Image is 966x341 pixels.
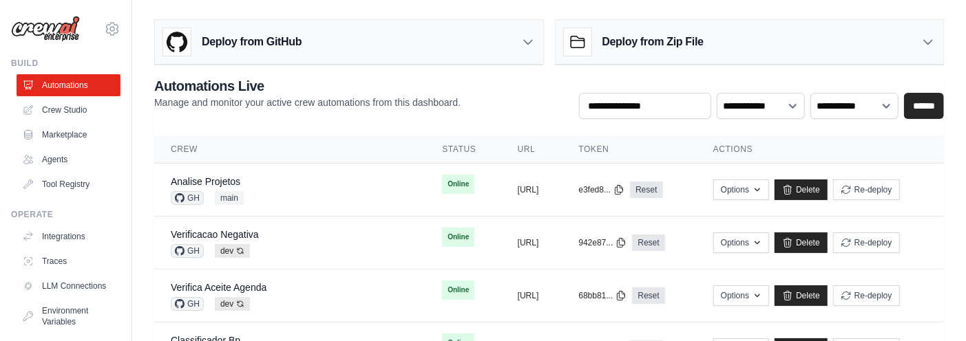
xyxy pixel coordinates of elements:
[171,282,266,293] a: Verifica Aceite Agenda
[833,285,900,306] button: Re-deploy
[17,74,120,96] a: Automations
[897,275,966,341] div: Widget de chat
[163,28,191,56] img: GitHub Logo
[17,173,120,195] a: Tool Registry
[442,280,474,300] span: Online
[17,250,120,272] a: Traces
[171,191,204,205] span: GH
[17,99,120,121] a: Crew Studio
[833,232,900,253] button: Re-deploy
[442,228,474,247] span: Online
[11,16,80,42] img: Logo
[154,76,461,96] h2: Automations Live
[578,290,627,301] button: 68bb81...
[154,135,426,164] th: Crew
[11,209,120,220] div: Operate
[442,175,474,194] span: Online
[171,176,240,187] a: Analise Projetos
[17,300,120,333] a: Environment Variables
[17,275,120,297] a: LLM Connections
[775,179,828,200] a: Delete
[426,135,501,164] th: Status
[171,229,259,240] a: Verificacao Negativa
[578,184,624,195] button: e3fed8...
[501,135,563,164] th: URL
[833,179,900,200] button: Re-deploy
[897,275,966,341] iframe: Chat Widget
[632,234,664,251] a: Reset
[775,285,828,306] a: Delete
[171,244,204,258] span: GH
[632,287,664,304] a: Reset
[578,237,627,248] button: 942e87...
[154,96,461,109] p: Manage and monitor your active crew automations from this dashboard.
[562,135,696,164] th: Token
[215,191,244,205] span: main
[17,148,120,170] a: Agents
[697,135,944,164] th: Actions
[215,297,250,311] span: dev
[713,285,769,306] button: Options
[713,232,769,253] button: Options
[602,34,704,50] h3: Deploy from Zip File
[171,297,204,311] span: GH
[202,34,302,50] h3: Deploy from GitHub
[215,244,250,258] span: dev
[11,58,120,69] div: Build
[17,225,120,247] a: Integrations
[17,124,120,146] a: Marketplace
[713,179,769,200] button: Options
[775,232,828,253] a: Delete
[630,181,662,198] a: Reset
